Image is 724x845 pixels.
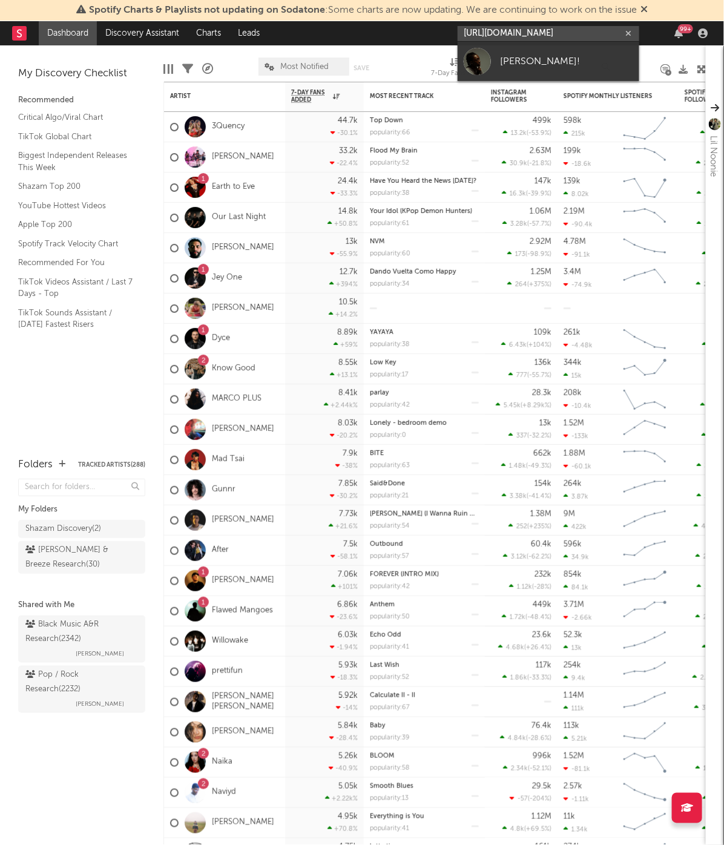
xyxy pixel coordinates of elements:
[370,511,519,518] a: [PERSON_NAME] (I Wanna Ruin Our Friendship)
[618,475,672,505] svg: Chart title
[498,643,551,651] div: ( )
[528,493,550,500] span: -41.4 %
[564,553,589,561] div: 34.9k
[528,191,550,197] span: -39.9 %
[529,372,550,379] span: -55.7 %
[510,160,527,167] span: 30.9k
[339,298,358,306] div: 10.5k
[370,117,403,124] a: Top Down
[354,65,369,71] button: Save
[339,147,358,155] div: 33.2k
[330,613,358,621] div: -23.6 %
[370,160,409,166] div: popularity: 52
[212,545,229,556] a: After
[18,237,133,251] a: Spotify Track Velocity Chart
[202,51,213,87] div: A&R Pipeline
[564,631,582,639] div: 52.3k
[370,238,385,245] a: NVM
[515,251,525,258] span: 173
[370,493,409,499] div: popularity: 21
[340,268,358,276] div: 12.7k
[331,553,358,561] div: -58.1 %
[212,122,245,132] a: 3Quency
[564,359,582,367] div: 344k
[170,93,261,100] div: Artist
[431,67,479,81] div: 7-Day Fans Added (7-Day Fans Added)
[564,372,582,380] div: 15k
[324,401,358,409] div: +2.44k %
[564,419,584,427] div: 1.52M
[501,462,551,470] div: ( )
[618,354,672,384] svg: Chart title
[212,212,266,223] a: Our Last Night
[370,644,409,651] div: popularity: 41
[212,394,262,404] a: MARCO PLUS
[370,481,479,487] div: Said&Done
[212,757,232,768] a: Naïka
[528,463,550,470] span: -49.3 %
[531,268,551,276] div: 1.25M
[18,306,133,331] a: TikTok Sounds Assistant / [DATE] Fastest Risers
[370,723,386,729] a: Baby
[491,89,533,104] div: Instagram Followers
[509,342,527,349] span: 6.43k
[458,42,639,81] a: [PERSON_NAME]!
[530,510,551,518] div: 1.38M
[370,420,479,427] div: Lonely - bedroom demo
[530,208,551,215] div: 1.06M
[564,644,582,652] div: 13k
[182,51,193,87] div: Filters
[564,130,585,137] div: 215k
[370,450,479,457] div: BITE
[337,329,358,337] div: 8.89k
[163,51,173,87] div: Edit Columns
[532,631,551,639] div: 23.6k
[335,462,358,470] div: -38 %
[618,505,672,536] svg: Chart title
[330,371,358,379] div: +13.1 %
[329,311,358,318] div: +14.2 %
[370,329,393,336] a: YAYAYA
[508,432,551,439] div: ( )
[18,502,145,517] div: My Folders
[530,147,551,155] div: 2.63M
[564,493,588,501] div: 3.87k
[343,541,358,548] div: 7.5k
[526,645,550,651] span: +26.4 %
[370,178,479,185] div: Have You Heard the News Today?
[18,218,133,231] a: Apple Top 200
[188,21,229,45] a: Charts
[370,238,479,245] div: NVM
[370,372,409,378] div: popularity: 17
[25,617,135,646] div: Black Music A&R Research ( 2342 )
[334,341,358,349] div: +59 %
[212,303,274,314] a: [PERSON_NAME]
[212,334,230,344] a: Dyce
[517,584,532,591] span: 1.12k
[529,433,550,439] span: -32.2 %
[370,269,456,275] a: Dando Vuelta Como Happy
[618,657,672,687] svg: Chart title
[564,541,582,548] div: 596k
[370,541,479,548] div: Outbound
[212,636,248,646] a: Willowake
[618,233,672,263] svg: Chart title
[338,389,358,397] div: 8.41k
[539,419,551,427] div: 13k
[370,360,479,366] div: Low Key
[618,384,672,415] svg: Chart title
[338,571,358,579] div: 7.06k
[330,492,358,500] div: -30.2 %
[528,130,550,137] span: -53.9 %
[291,89,330,104] span: 7-Day Fans Added
[502,189,551,197] div: ( )
[338,419,358,427] div: 8.03k
[331,129,358,137] div: -30.1 %
[618,626,672,657] svg: Chart title
[330,643,358,651] div: -1.94 %
[527,614,550,621] span: -48.4 %
[510,221,527,228] span: 3.28k
[531,541,551,548] div: 60.4k
[533,601,551,609] div: 449k
[564,177,581,185] div: 139k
